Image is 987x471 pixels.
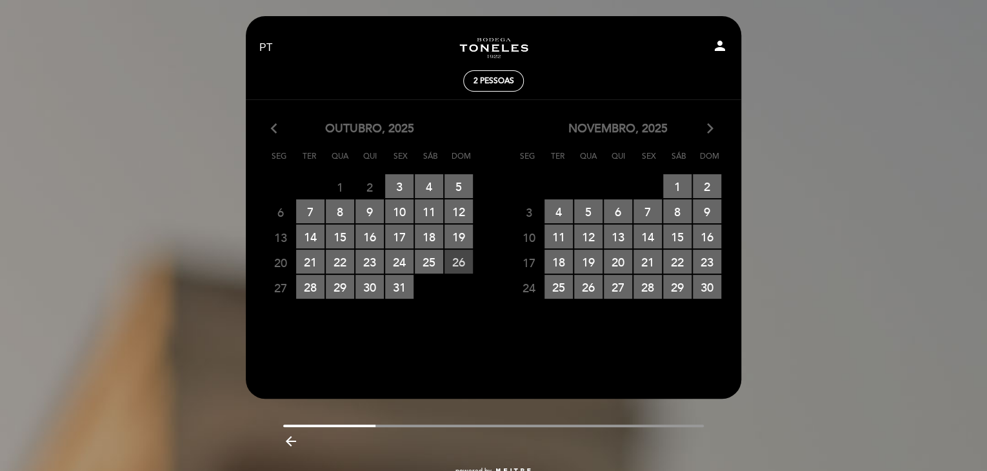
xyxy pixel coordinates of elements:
span: Qui [606,150,632,174]
span: 7 [633,199,662,223]
span: novembro, 2025 [568,121,668,137]
span: 20 [604,250,632,274]
span: 18 [544,250,573,274]
span: 4 [415,174,443,198]
a: Turismo Bodega Los Toneles [413,30,574,66]
span: Qui [357,150,383,174]
span: 6 [604,199,632,223]
span: Seg [515,150,541,174]
span: 6 [266,200,295,224]
span: 12 [444,199,473,223]
span: 14 [296,225,324,248]
span: 9 [355,199,384,223]
span: 13 [266,225,295,249]
span: Dom [697,150,723,174]
span: 30 [693,275,721,299]
span: 1 [326,175,354,199]
span: 5 [444,174,473,198]
span: 17 [515,250,543,274]
span: 31 [385,275,414,299]
span: 28 [633,275,662,299]
span: 13 [604,225,632,248]
span: 28 [296,275,324,299]
span: 20 [266,250,295,274]
span: 23 [693,250,721,274]
span: 5 [574,199,603,223]
span: 19 [574,250,603,274]
span: 11 [415,199,443,223]
span: 12 [574,225,603,248]
span: 16 [355,225,384,248]
span: 10 [385,199,414,223]
span: 27 [266,276,295,299]
span: 23 [355,250,384,274]
span: 2 [355,175,384,199]
span: 29 [326,275,354,299]
span: 17 [385,225,414,248]
i: arrow_forward_ios [704,121,716,137]
span: 22 [326,250,354,274]
span: 3 [385,174,414,198]
span: 16 [693,225,721,248]
span: Qua [575,150,601,174]
span: 25 [415,250,443,274]
span: 4 [544,199,573,223]
span: 26 [444,250,473,274]
span: 22 [663,250,692,274]
i: arrow_backward [283,434,299,449]
span: 10 [515,225,543,249]
i: person [712,38,728,54]
span: 24 [385,250,414,274]
span: Sáb [418,150,444,174]
span: 18 [415,225,443,248]
span: 9 [693,199,721,223]
span: Sex [636,150,662,174]
span: Ter [545,150,571,174]
span: 1 [663,174,692,198]
span: 3 [515,200,543,224]
span: 2 pessoas [474,76,514,86]
span: 21 [296,250,324,274]
span: 8 [663,199,692,223]
span: 15 [326,225,354,248]
span: 2 [693,174,721,198]
span: outubro, 2025 [325,121,414,137]
span: 11 [544,225,573,248]
span: Sáb [666,150,692,174]
span: 15 [663,225,692,248]
span: 8 [326,199,354,223]
span: 27 [604,275,632,299]
span: Qua [327,150,353,174]
span: 24 [515,276,543,299]
span: 7 [296,199,324,223]
span: 14 [633,225,662,248]
span: Dom [448,150,474,174]
span: 29 [663,275,692,299]
span: Seg [266,150,292,174]
span: 26 [574,275,603,299]
i: arrow_back_ios [271,121,283,137]
span: 25 [544,275,573,299]
button: person [712,38,728,58]
span: 19 [444,225,473,248]
span: 21 [633,250,662,274]
span: 30 [355,275,384,299]
span: Ter [297,150,323,174]
span: Sex [388,150,414,174]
